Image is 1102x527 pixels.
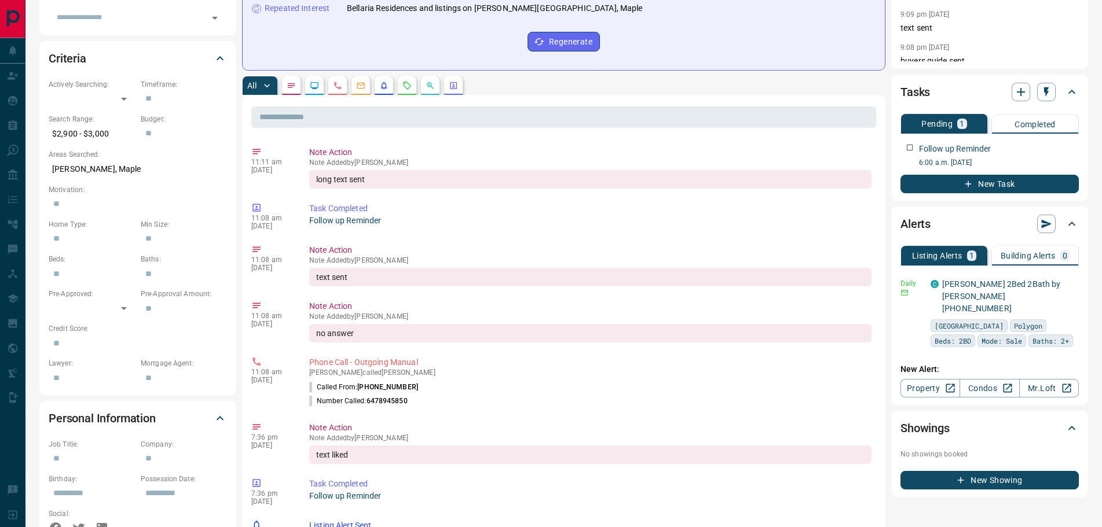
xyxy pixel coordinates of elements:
p: Note Action [309,300,872,312]
p: Pre-Approval Amount: [141,289,227,299]
p: Repeated Interest [265,2,329,14]
div: text liked [309,445,872,464]
span: Mode: Sale [982,335,1022,347]
div: Showings [900,414,1079,442]
button: Regenerate [528,32,600,51]
p: $2,900 - $3,000 [49,124,135,143]
p: 0 [1063,252,1067,260]
p: Phone Call - Outgoing Manual [309,356,872,368]
p: Note Added by [PERSON_NAME] [309,312,872,320]
p: No showings booked [900,449,1079,459]
svg: Listing Alerts [379,81,389,90]
div: Criteria [49,45,227,72]
p: Social: [49,508,135,519]
p: Task Completed [309,202,872,215]
svg: Emails [356,81,365,90]
p: [DATE] [251,320,292,328]
p: [DATE] [251,222,292,230]
p: 11:11 am [251,158,292,166]
span: 6478945850 [367,397,408,405]
div: Alerts [900,210,1079,238]
a: Property [900,379,960,397]
p: Task Completed [309,478,872,490]
p: Timeframe: [141,79,227,90]
p: All [247,82,257,90]
p: 7:36 pm [251,433,292,441]
button: New Showing [900,471,1079,489]
p: Building Alerts [1001,252,1056,260]
svg: Opportunities [426,81,435,90]
p: 6:00 a.m. [DATE] [919,157,1079,168]
p: Follow up Reminder [919,143,991,155]
a: [PERSON_NAME] 2Bed 2Bath by [PERSON_NAME] [PHONE_NUMBER] [942,279,1061,313]
p: text sent [900,22,1079,34]
p: 11:08 am [251,368,292,376]
div: text sent [309,268,872,286]
p: New Alert: [900,363,1079,375]
h2: Alerts [900,215,931,233]
a: Mr.Loft [1019,379,1079,397]
p: 9:09 pm [DATE] [900,10,950,19]
p: Actively Searching: [49,79,135,90]
a: Condos [960,379,1019,397]
p: Possession Date: [141,474,227,484]
p: [PERSON_NAME], Maple [49,160,227,179]
p: Beds: [49,254,135,264]
p: 11:08 am [251,214,292,222]
p: Note Action [309,244,872,256]
p: Motivation: [49,185,227,195]
h2: Tasks [900,83,930,101]
p: Pending [921,120,953,128]
span: Polygon [1014,320,1042,331]
p: Follow up Reminder [309,490,872,502]
p: Called From: [309,382,418,392]
svg: Email [900,289,909,297]
p: Budget: [141,114,227,124]
div: no answer [309,324,872,342]
p: [DATE] [251,441,292,449]
p: Job Title: [49,439,135,449]
p: Min Size: [141,219,227,230]
p: 11:08 am [251,256,292,264]
span: Beds: 2BD [935,335,971,347]
div: long text sent [309,170,872,189]
p: Note Action [309,422,872,434]
p: Mortgage Agent: [141,358,227,368]
div: Tasks [900,78,1079,106]
div: condos.ca [931,280,939,288]
p: Note Added by [PERSON_NAME] [309,256,872,264]
p: Pre-Approved: [49,289,135,299]
h2: Showings [900,419,950,437]
p: Daily [900,278,924,289]
p: Credit Score: [49,323,227,334]
p: Areas Searched: [49,149,227,160]
p: Note Added by [PERSON_NAME] [309,434,872,442]
svg: Notes [287,81,296,90]
p: [DATE] [251,376,292,384]
p: 1 [969,252,974,260]
p: Note Action [309,146,872,159]
p: 1 [960,120,964,128]
p: [DATE] [251,497,292,506]
p: 7:36 pm [251,489,292,497]
p: Home Type: [49,219,135,230]
p: Bellaria Residences and listings on [PERSON_NAME][GEOGRAPHIC_DATA], Maple [347,2,643,14]
p: Baths: [141,254,227,264]
p: Completed [1015,120,1056,128]
span: Baths: 2+ [1033,335,1069,347]
p: 11:08 am [251,312,292,320]
p: Note Added by [PERSON_NAME] [309,159,872,167]
h2: Personal Information [49,409,156,428]
svg: Calls [333,81,342,90]
p: [DATE] [251,166,292,174]
p: 9:08 pm [DATE] [900,43,950,51]
svg: Requests [402,81,412,90]
svg: Lead Browsing Activity [310,81,319,90]
p: Number Called: [309,396,408,406]
button: New Task [900,175,1079,193]
p: Lawyer: [49,358,135,368]
p: Search Range: [49,114,135,124]
p: Company: [141,439,227,449]
span: [PHONE_NUMBER] [357,383,418,391]
p: Follow up Reminder [309,215,872,227]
